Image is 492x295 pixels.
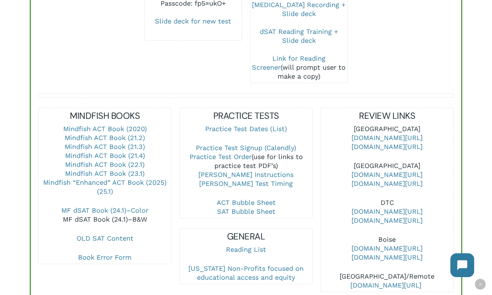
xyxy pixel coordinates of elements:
[252,1,346,18] a: [MEDICAL_DATA] Recording + Slide deck
[196,144,296,152] a: Practice Test Signup (Calendly)
[65,143,145,150] a: Mindfish ACT Book (21.3)
[352,244,423,252] a: [DOMAIN_NAME][URL]
[252,54,326,71] a: Link for Reading Screener
[321,124,453,161] p: [GEOGRAPHIC_DATA]
[350,281,421,289] a: [DOMAIN_NAME][URL]
[352,253,423,261] a: [DOMAIN_NAME][URL]
[352,180,423,187] a: [DOMAIN_NAME][URL]
[352,143,423,150] a: [DOMAIN_NAME][URL]
[65,169,145,177] a: Mindfish ACT Book (23.1)
[205,125,287,133] a: Practice Test Dates (List)
[65,152,145,159] a: Mindfish ACT Book (21.4)
[250,54,347,81] div: (will prompt user to make a copy)
[199,180,293,187] a: [PERSON_NAME] Test Timing
[77,234,133,242] a: OLD SAT Content
[198,171,294,178] a: [PERSON_NAME] Instructions
[352,216,423,224] a: [DOMAIN_NAME][URL]
[443,246,482,285] iframe: Chatbot
[155,17,231,25] a: Slide deck for new test
[321,272,453,290] p: [GEOGRAPHIC_DATA]/Remote
[190,153,252,161] a: Practice Test Order
[61,206,148,214] a: MF dSAT Book (24.1)–Color
[180,143,312,198] p: (use for links to practice test PDF’s)
[78,253,132,261] a: Book Error Form
[321,161,453,198] p: [GEOGRAPHIC_DATA]
[63,215,147,223] a: MF dSAT Book (24.1)–B&W
[188,264,304,281] a: [US_STATE] Non-Profits focused on educational access and equity
[352,207,423,215] a: [DOMAIN_NAME][URL]
[65,161,145,168] a: Mindfish ACT Book (22.1)
[217,199,276,206] a: ACT Bubble Sheet
[321,235,453,272] p: Boise
[180,110,312,122] h5: PRACTICE TESTS
[321,110,453,122] h5: REVIEW LINKS
[260,28,338,44] a: dSAT Reading Training + Slide deck
[226,245,266,253] a: Reading List
[321,198,453,235] p: DTC
[63,125,147,133] a: Mindfish ACT Book (2020)
[180,231,312,242] h5: GENERAL
[65,134,145,142] a: Mindfish ACT Book (21.2)
[39,110,171,122] h5: MINDFISH BOOKS
[352,171,423,178] a: [DOMAIN_NAME][URL]
[43,178,166,195] a: Mindfish “Enhanced” ACT Book (2025) (25.1)
[217,207,275,215] a: SAT Bubble Sheet
[352,134,423,142] a: [DOMAIN_NAME][URL]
